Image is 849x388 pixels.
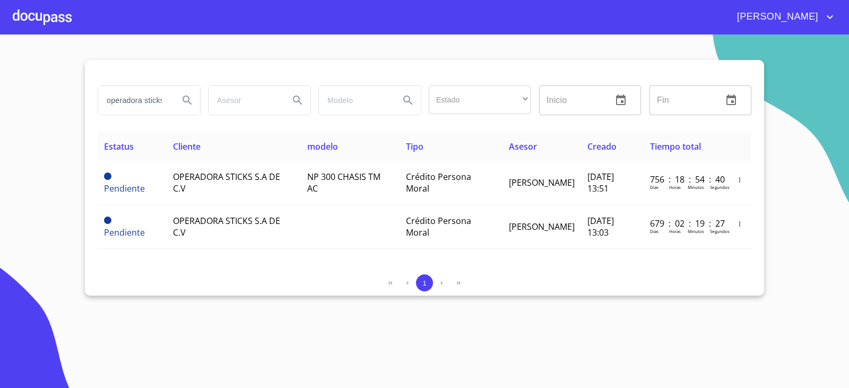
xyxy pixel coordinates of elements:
[395,88,421,113] button: Search
[650,228,659,234] p: Dias
[175,88,200,113] button: Search
[422,279,426,287] span: 1
[688,228,704,234] p: Minutos
[509,141,537,152] span: Asesor
[729,8,836,25] button: account of current user
[509,177,575,188] span: [PERSON_NAME]
[509,221,575,232] span: [PERSON_NAME]
[307,171,380,194] span: NP 300 CHASIS TM AC
[587,141,617,152] span: Creado
[688,184,704,190] p: Minutos
[429,85,531,114] div: ​
[285,88,310,113] button: Search
[416,274,433,291] button: 1
[104,227,145,238] span: Pendiente
[173,171,280,194] span: OPERADORA STICKS S.A DE C.V
[406,141,423,152] span: Tipo
[98,86,170,115] input: search
[173,141,201,152] span: Cliente
[104,141,134,152] span: Estatus
[209,86,281,115] input: search
[104,217,111,224] span: Pendiente
[406,171,471,194] span: Crédito Persona Moral
[173,215,280,238] span: OPERADORA STICKS S.A DE C.V
[669,228,681,234] p: Horas
[669,184,681,190] p: Horas
[650,218,722,229] p: 679 : 02 : 19 : 27
[307,141,338,152] span: modelo
[710,184,730,190] p: Segundos
[406,215,471,238] span: Crédito Persona Moral
[650,174,722,185] p: 756 : 18 : 54 : 40
[104,173,111,180] span: Pendiente
[650,141,701,152] span: Tiempo total
[587,215,614,238] span: [DATE] 13:03
[319,86,391,115] input: search
[650,184,659,190] p: Dias
[710,228,730,234] p: Segundos
[587,171,614,194] span: [DATE] 13:51
[729,8,824,25] span: [PERSON_NAME]
[104,183,145,194] span: Pendiente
